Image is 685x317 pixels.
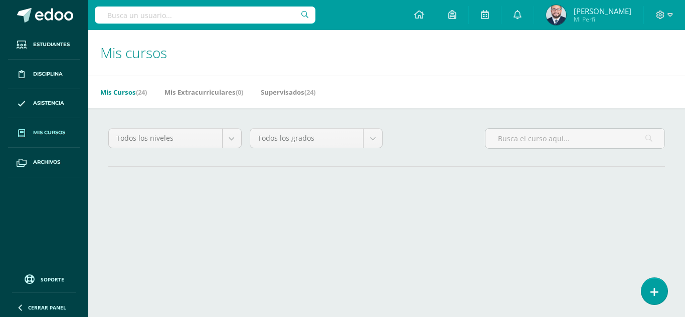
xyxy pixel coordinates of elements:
[100,84,147,100] a: Mis Cursos(24)
[574,15,631,24] span: Mi Perfil
[95,7,315,24] input: Busca un usuario...
[304,88,315,97] span: (24)
[100,43,167,62] span: Mis cursos
[109,129,241,148] a: Todos los niveles
[8,30,80,60] a: Estudiantes
[33,70,63,78] span: Disciplina
[12,272,76,285] a: Soporte
[258,129,356,148] span: Todos los grados
[546,5,566,25] img: 6a2ad2c6c0b72cf555804368074c1b95.png
[41,276,64,283] span: Soporte
[236,88,243,97] span: (0)
[8,118,80,148] a: Mis cursos
[33,41,70,49] span: Estudiantes
[136,88,147,97] span: (24)
[485,129,664,148] input: Busca el curso aquí...
[8,60,80,89] a: Disciplina
[33,99,64,107] span: Asistencia
[574,6,631,16] span: [PERSON_NAME]
[28,304,66,311] span: Cerrar panel
[33,129,65,137] span: Mis cursos
[8,148,80,177] a: Archivos
[33,158,60,166] span: Archivos
[250,129,383,148] a: Todos los grados
[8,89,80,119] a: Asistencia
[261,84,315,100] a: Supervisados(24)
[164,84,243,100] a: Mis Extracurriculares(0)
[116,129,215,148] span: Todos los niveles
